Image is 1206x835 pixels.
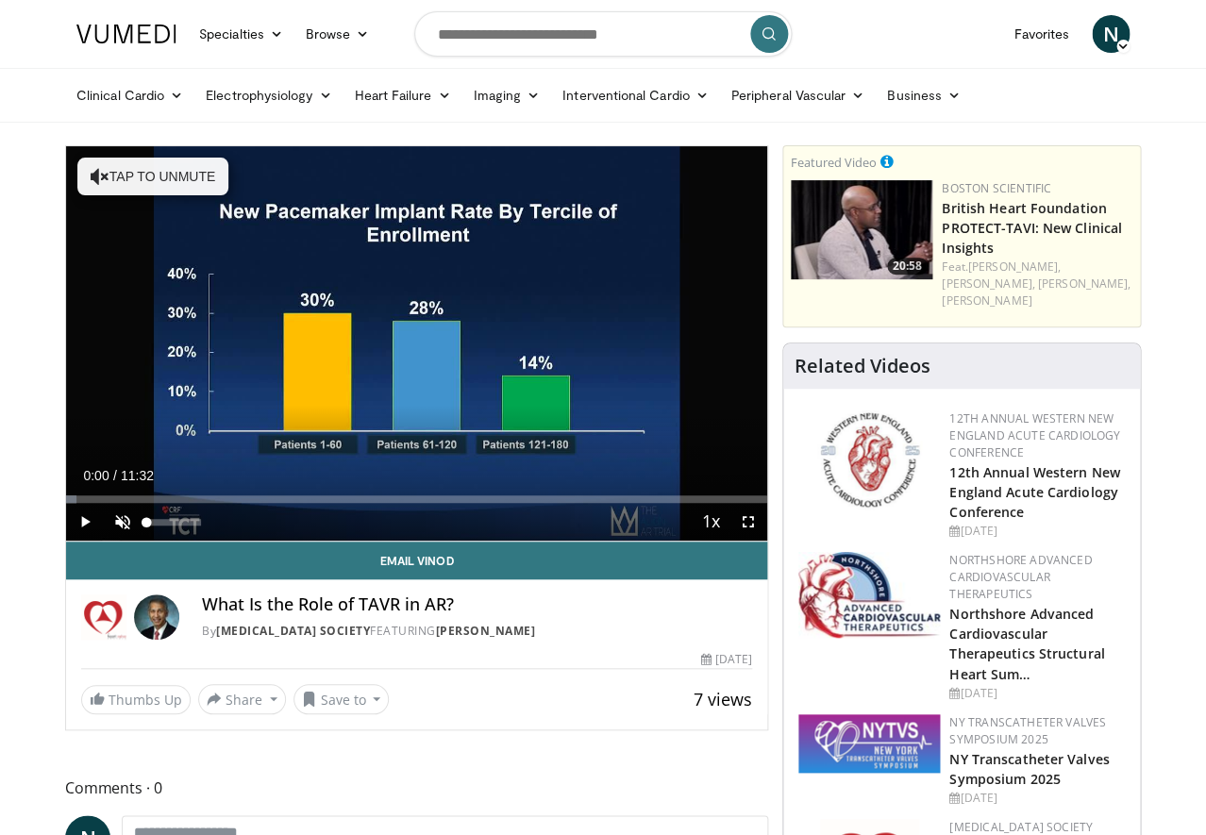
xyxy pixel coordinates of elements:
span: 0:00 [83,468,109,483]
a: Northshore Advanced Cardiovascular Therapeutics Structural Heart Sum… [949,605,1104,682]
a: Electrophysiology [194,76,343,114]
span: Comments 0 [65,776,768,800]
a: [PERSON_NAME], [1038,276,1131,292]
div: Progress Bar [66,495,767,503]
a: British Heart Foundation PROTECT-TAVI: New Clinical Insights [942,199,1122,257]
a: 12th Annual Western New England Acute Cardiology Conference [949,410,1120,460]
div: [DATE] [701,651,752,668]
button: Tap to unmute [77,158,228,195]
a: Clinical Cardio [65,76,194,114]
a: Business [876,76,972,114]
a: NY Transcatheter Valves Symposium 2025 [949,750,1109,788]
img: 45d48ad7-5dc9-4e2c-badc-8ed7b7f471c1.jpg.150x105_q85_autocrop_double_scale_upscale_version-0.2.jpg [798,552,940,638]
span: / [113,468,117,483]
a: Boston Scientific [942,180,1051,196]
a: Browse [294,15,381,53]
a: [PERSON_NAME], [942,276,1034,292]
h4: Related Videos [795,355,930,377]
img: Heart Valve Society [81,594,126,640]
a: NY Transcatheter Valves Symposium 2025 [949,714,1106,747]
button: Save to [293,684,390,714]
a: 12th Annual Western New England Acute Cardiology Conference [949,463,1119,521]
a: Favorites [1002,15,1080,53]
img: VuMedi Logo [76,25,176,43]
button: Playback Rate [692,503,729,541]
button: Unmute [104,503,142,541]
div: By FEATURING [202,623,752,640]
img: 20bd0fbb-f16b-4abd-8bd0-1438f308da47.150x105_q85_crop-smart_upscale.jpg [791,180,932,279]
a: [PERSON_NAME] [436,623,536,639]
input: Search topics, interventions [414,11,792,57]
div: Volume Level [146,519,200,526]
span: 7 views [694,688,752,710]
small: Featured Video [791,154,877,171]
a: [PERSON_NAME], [968,259,1061,275]
a: [MEDICAL_DATA] Society [949,819,1093,835]
div: Feat. [942,259,1132,309]
img: Avatar [134,594,179,640]
button: Fullscreen [729,503,767,541]
video-js: Video Player [66,146,767,542]
a: [MEDICAL_DATA] Society [216,623,370,639]
a: Thumbs Up [81,685,191,714]
a: NorthShore Advanced Cardiovascular Therapeutics [949,552,1092,602]
div: [DATE] [949,685,1125,702]
button: Play [66,503,104,541]
img: 381df6ae-7034-46cc-953d-58fc09a18a66.png.150x105_q85_autocrop_double_scale_upscale_version-0.2.png [798,714,940,773]
a: Email Vinod [66,542,767,579]
h4: What Is the Role of TAVR in AR? [202,594,752,615]
a: Heart Failure [343,76,461,114]
a: N [1092,15,1130,53]
img: 0954f259-7907-4053-a817-32a96463ecc8.png.150x105_q85_autocrop_double_scale_upscale_version-0.2.png [817,410,922,509]
a: 20:58 [791,180,932,279]
a: Specialties [188,15,294,53]
div: [DATE] [949,523,1125,540]
span: 20:58 [887,258,928,275]
a: Interventional Cardio [551,76,720,114]
button: Share [198,684,286,714]
a: Peripheral Vascular [720,76,876,114]
span: 11:32 [121,468,154,483]
a: Imaging [461,76,551,114]
div: [DATE] [949,790,1125,807]
a: [PERSON_NAME] [942,292,1031,309]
